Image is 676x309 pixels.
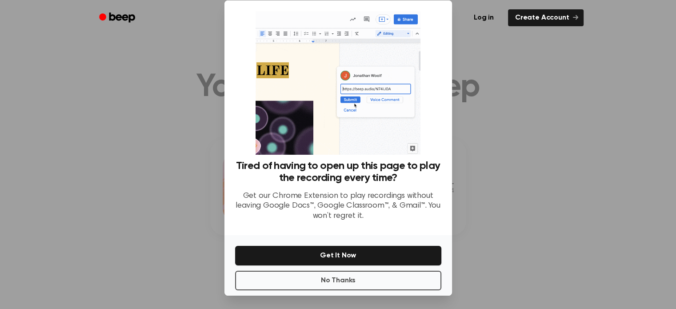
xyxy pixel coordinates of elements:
[235,160,441,184] h3: Tired of having to open up this page to play the recording every time?
[465,8,503,28] a: Log in
[235,271,441,290] button: No Thanks
[235,191,441,221] p: Get our Chrome Extension to play recordings without leaving Google Docs™, Google Classroom™, & Gm...
[256,11,420,155] img: Beep extension in action
[235,246,441,265] button: Get It Now
[93,9,143,27] a: Beep
[508,9,584,26] a: Create Account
